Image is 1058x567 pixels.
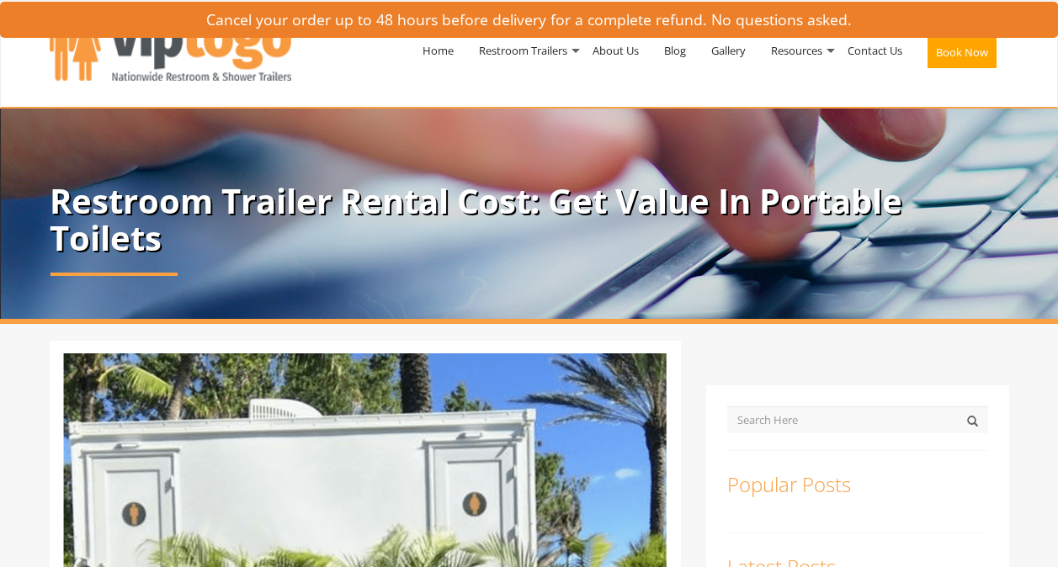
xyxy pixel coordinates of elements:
img: VIPTOGO [50,12,291,81]
button: Book Now [928,36,997,68]
h3: Popular Posts [727,474,988,495]
input: Search Here [727,406,988,433]
a: Blog [651,7,699,94]
a: About Us [580,7,651,94]
a: Book Now [915,7,1009,104]
a: Home [410,7,466,94]
a: Resources [758,7,835,94]
a: Restroom Trailers [466,7,580,94]
a: Contact Us [835,7,915,94]
p: Restroom Trailer Rental Cost: Get Value In Portable Toilets [50,183,1009,257]
a: Gallery [699,7,758,94]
